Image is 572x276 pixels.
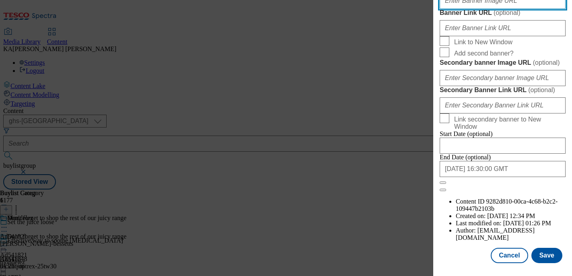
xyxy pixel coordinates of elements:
[440,59,566,67] label: Secondary banner Image URL
[440,138,566,154] input: Enter Date
[487,212,535,219] span: [DATE] 12:34 PM
[440,181,446,184] button: Close
[440,20,566,36] input: Enter Banner Link URL
[440,130,493,137] span: Start Date (optional)
[456,227,535,241] span: [EMAIL_ADDRESS][DOMAIN_NAME]
[440,70,566,86] input: Enter Secondary banner Image URL
[456,198,566,212] li: Content ID
[533,59,560,66] span: ( optional )
[503,220,551,227] span: [DATE] 01:26 PM
[456,227,566,241] li: Author:
[456,220,566,227] li: Last modified on:
[440,86,566,94] label: Secondary Banner Link URL
[454,116,562,130] span: Link secondary banner to New Window
[456,198,558,212] span: 9282d810-00ca-4c68-b2c2-109447b2103b
[454,39,512,46] span: Link to New Window
[440,97,566,113] input: Enter Secondary Banner Link URL
[440,161,566,177] input: Enter Date
[528,87,555,93] span: ( optional )
[440,9,566,17] label: Banner Link URL
[440,154,491,161] span: End Date (optional)
[454,50,514,57] span: Add second banner?
[494,9,521,16] span: ( optional )
[531,248,562,263] button: Save
[491,248,528,263] button: Cancel
[456,212,566,220] li: Created on:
